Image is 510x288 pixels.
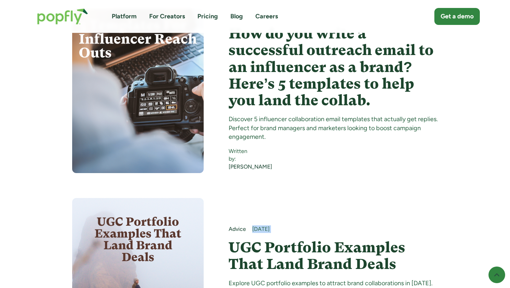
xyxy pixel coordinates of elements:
a: For Creators [149,12,185,21]
a: Advice [229,225,246,233]
a: Platform [112,12,137,21]
div: Get a demo [441,12,474,21]
div: Written by: [229,147,272,163]
a: Pricing [197,12,218,21]
a: Blog [230,12,243,21]
a: [PERSON_NAME] [229,163,272,171]
a: home [30,1,95,31]
div: [DATE] [252,225,438,233]
a: Careers [255,12,278,21]
a: Get a demo [434,8,480,25]
a: UGC Portfolio Examples That Land Brand Deals [229,239,438,273]
a: How do you write a successful outreach email to an influencer as a brand? Here’s 5 templates to h... [229,25,438,109]
div: Discover 5 influencer collaboration email templates that actually get replies. Perfect for brand ... [229,115,438,141]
